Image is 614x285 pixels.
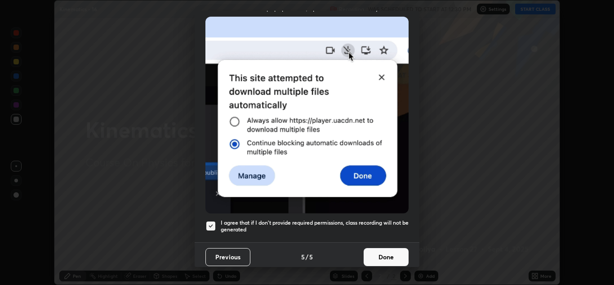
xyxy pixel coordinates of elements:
[205,17,409,213] img: downloads-permission-blocked.gif
[221,219,409,233] h5: I agree that if I don't provide required permissions, class recording will not be generated
[205,248,250,266] button: Previous
[364,248,409,266] button: Done
[309,252,313,262] h4: 5
[301,252,305,262] h4: 5
[306,252,308,262] h4: /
